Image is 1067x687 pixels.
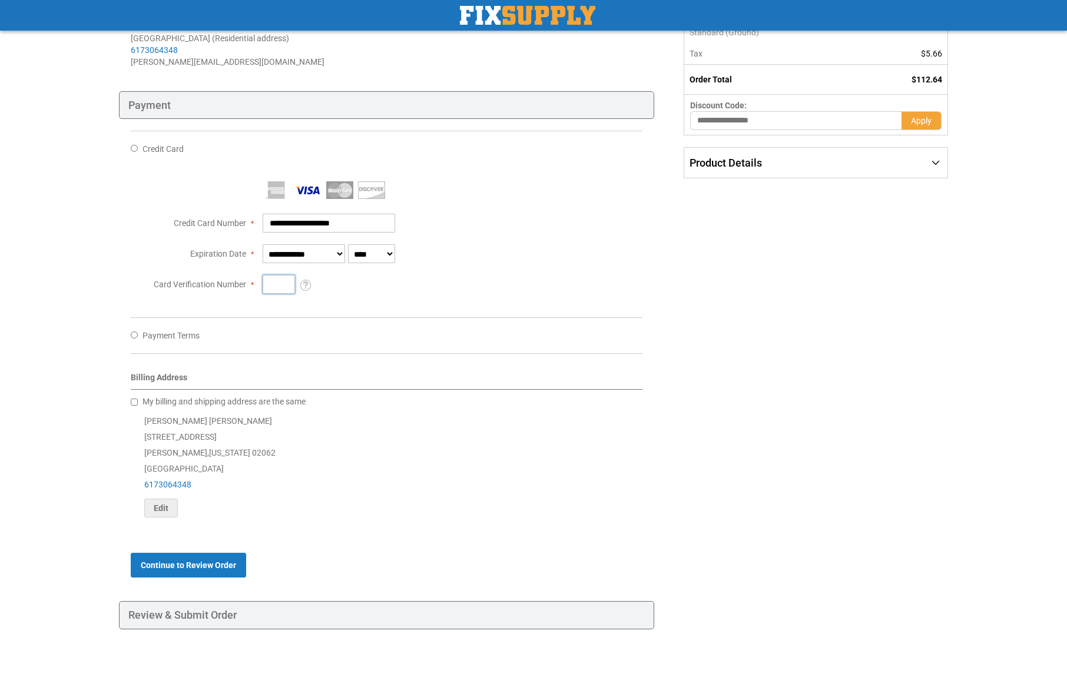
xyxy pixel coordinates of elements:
[131,371,642,390] div: Billing Address
[916,22,942,31] span: $16.50
[143,397,306,406] span: My billing and shipping address are the same
[144,480,191,489] a: 6173064348
[684,43,857,65] th: Tax
[358,181,385,199] img: Discover
[911,116,932,125] span: Apply
[195,22,237,31] span: [US_STATE]
[144,499,178,517] button: Edit
[131,45,178,55] a: 6173064348
[154,503,168,513] span: Edit
[143,144,184,154] span: Credit Card
[460,6,595,25] img: Fix Industrial Supply
[902,111,942,130] button: Apply
[912,75,942,84] span: $112.64
[460,6,595,25] a: store logo
[154,280,246,289] span: Card Verification Number
[209,448,250,457] span: [US_STATE]
[690,101,747,110] span: Discount Code:
[326,181,353,199] img: MasterCard
[294,181,322,199] img: Visa
[263,181,290,199] img: American Express
[131,57,324,67] span: [PERSON_NAME][EMAIL_ADDRESS][DOMAIN_NAME]
[690,157,762,169] span: Product Details
[690,75,732,84] strong: Order Total
[119,91,654,120] div: Payment
[119,601,654,629] div: Review & Submit Order
[143,331,200,340] span: Payment Terms
[190,249,246,258] span: Expiration Date
[131,413,642,517] div: [PERSON_NAME] [PERSON_NAME] [STREET_ADDRESS] [PERSON_NAME] , 02062 [GEOGRAPHIC_DATA]
[131,553,246,578] button: Continue to Review Order
[174,218,246,228] span: Credit Card Number
[141,560,236,570] span: Continue to Review Order
[690,26,851,38] span: Standard (Ground)
[921,49,942,58] span: $5.66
